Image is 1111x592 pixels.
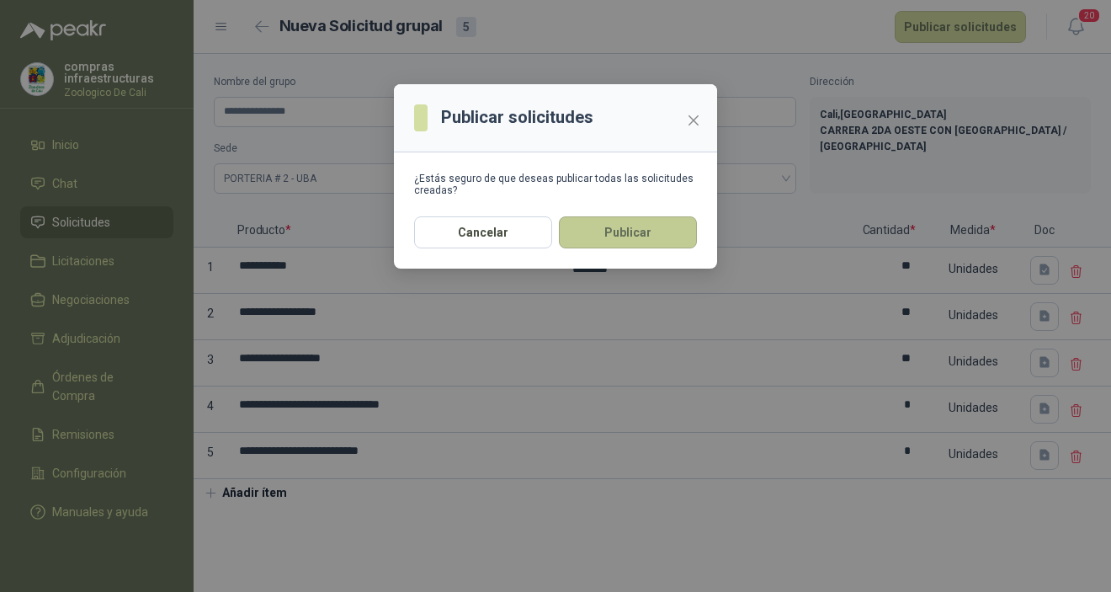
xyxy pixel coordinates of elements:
button: Close [680,107,707,134]
span: close [687,114,700,127]
button: Cancelar [414,216,552,248]
button: Publicar [559,216,697,248]
h3: Publicar solicitudes [441,104,593,131]
div: ¿Estás seguro de que deseas publicar todas las solicitudes creadas? [414,173,697,196]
